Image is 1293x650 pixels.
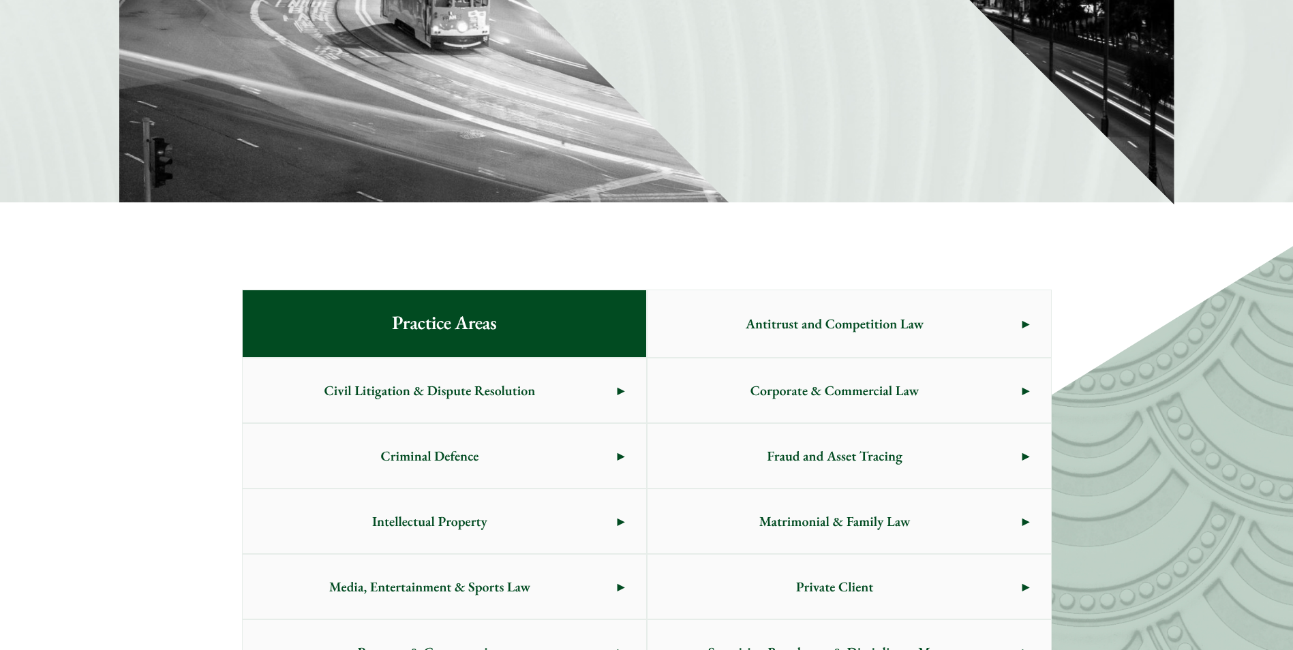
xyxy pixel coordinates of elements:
span: Criminal Defence [243,424,618,488]
span: Matrimonial & Family Law [648,489,1022,553]
a: Antitrust and Competition Law [648,290,1051,357]
span: Antitrust and Competition Law [648,292,1022,356]
span: Practice Areas [370,290,518,357]
span: Civil Litigation & Dispute Resolution [243,358,618,422]
a: Fraud and Asset Tracing [648,424,1051,488]
span: Corporate & Commercial Law [648,358,1022,422]
a: Corporate & Commercial Law [648,358,1051,422]
a: Media, Entertainment & Sports Law [243,555,646,619]
a: Criminal Defence [243,424,646,488]
a: Civil Litigation & Dispute Resolution [243,358,646,422]
span: Fraud and Asset Tracing [648,424,1022,488]
a: Private Client [648,555,1051,619]
span: Private Client [648,555,1022,619]
a: Matrimonial & Family Law [648,489,1051,553]
span: Media, Entertainment & Sports Law [243,555,618,619]
span: Intellectual Property [243,489,618,553]
a: Intellectual Property [243,489,646,553]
